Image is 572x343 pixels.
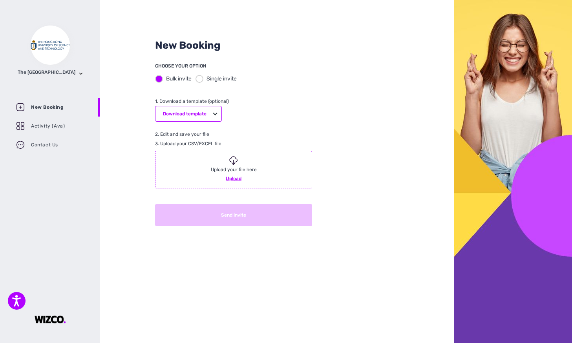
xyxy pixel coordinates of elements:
[16,102,25,112] img: booking-menu.9b7fd395.svg
[16,140,25,150] img: contact-us-menu.69139232.svg
[79,72,82,75] img: chevron.5429b6f7.svg
[211,167,257,172] p: Upload your file here
[155,139,312,148] p: 3. Upload your CSV/EXCEL file
[207,75,237,83] div: Single invite
[31,40,70,50] img: company_logo.svg
[155,130,312,139] p: 2. Edit and save your file
[35,316,66,323] img: IauMAAAAASUVORK5CYII=
[155,204,312,226] button: Send invite
[155,106,222,122] button: Download template
[155,97,312,106] p: 1. Download a template (optional)
[16,121,25,131] img: dashboard-menu.95417094.svg
[155,61,312,71] p: CHOOSE YOUR OPTION
[166,75,192,83] div: Bulk invite
[18,69,75,75] h3: The [GEOGRAPHIC_DATA]
[155,39,399,52] h2: New Booking
[226,174,241,183] p: Upload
